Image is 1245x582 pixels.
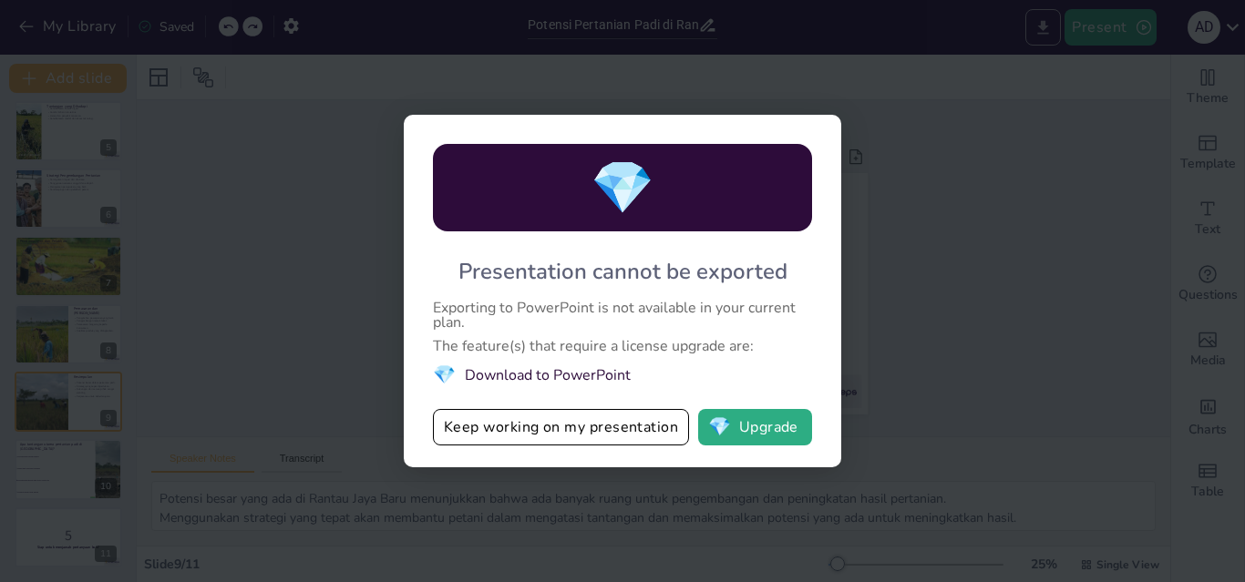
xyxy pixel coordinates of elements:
[433,362,456,387] span: diamond
[433,362,812,387] li: Download to PowerPoint
[708,418,731,436] span: diamond
[698,409,812,445] button: diamondUpgrade
[433,301,812,330] div: Exporting to PowerPoint is not available in your current plan.
[433,409,689,445] button: Keep working on my presentation
[433,339,812,353] div: The feature(s) that require a license upgrade are:
[591,153,654,223] span: diamond
[458,257,787,286] div: Presentation cannot be exported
